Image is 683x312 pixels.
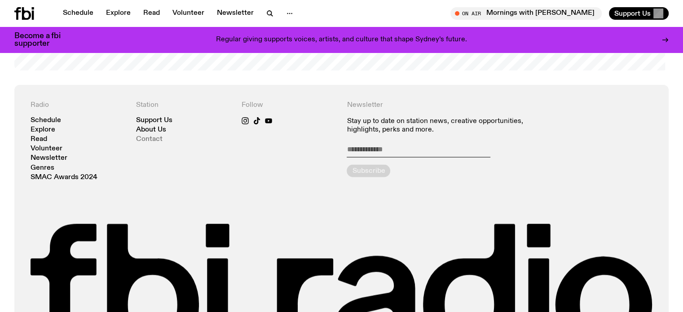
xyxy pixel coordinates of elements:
[450,7,602,20] button: On AirMornings with [PERSON_NAME]
[31,101,125,110] h4: Radio
[212,7,259,20] a: Newsletter
[347,117,547,134] p: Stay up to date on station news, creative opportunities, highlights, perks and more.
[31,165,54,171] a: Genres
[31,174,97,181] a: SMAC Awards 2024
[138,7,165,20] a: Read
[31,117,61,124] a: Schedule
[31,127,55,133] a: Explore
[31,136,47,143] a: Read
[347,165,390,177] button: Subscribe
[614,9,651,18] span: Support Us
[136,117,172,124] a: Support Us
[347,101,547,110] h4: Newsletter
[242,101,336,110] h4: Follow
[167,7,210,20] a: Volunteer
[101,7,136,20] a: Explore
[57,7,99,20] a: Schedule
[31,155,67,162] a: Newsletter
[136,136,163,143] a: Contact
[609,7,669,20] button: Support Us
[216,36,467,44] p: Regular giving supports voices, artists, and culture that shape Sydney’s future.
[136,101,231,110] h4: Station
[136,127,166,133] a: About Us
[31,145,62,152] a: Volunteer
[14,32,72,48] h3: Become a fbi supporter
